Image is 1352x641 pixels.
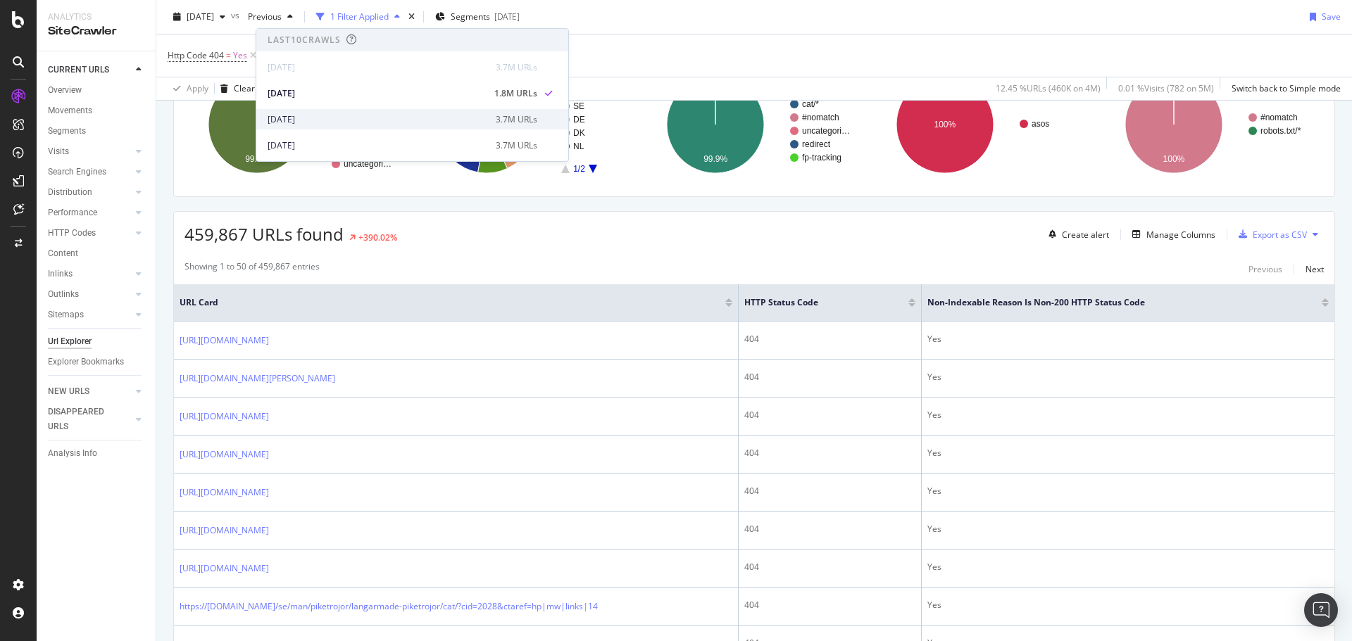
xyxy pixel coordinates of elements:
text: uncategori… [344,159,392,169]
div: Export as CSV [1253,229,1307,241]
div: +390.02% [358,231,397,243]
a: Explorer Bookmarks [48,355,146,369]
text: SE [573,101,584,111]
div: Manage Columns [1146,229,1215,241]
div: Sitemaps [48,307,84,322]
a: Inlinks [48,267,132,281]
span: Yes [233,46,247,65]
a: Visits [48,144,132,159]
div: HTTP Codes [48,226,96,241]
div: Yes [927,409,1329,421]
div: 404 [744,485,915,497]
text: 100% [934,120,956,129]
a: Search Engines [48,165,132,179]
div: NEW URLS [48,384,89,399]
button: Save [1304,6,1341,28]
span: 2025 Oct. 1st [187,11,214,23]
div: 404 [744,523,915,535]
text: 99.9% [245,154,269,164]
div: Create alert [1062,229,1109,241]
a: Sitemaps [48,307,132,322]
div: Next [1306,263,1324,275]
button: Clear [215,77,255,100]
div: times [406,10,418,24]
div: Yes [927,371,1329,383]
text: #nomatch [802,113,839,122]
span: vs [231,9,242,21]
div: Clear [234,82,255,94]
div: 12.45 % URLs ( 460K on 4M ) [996,82,1101,94]
a: Movements [48,103,146,118]
text: 99.9% [703,154,727,164]
div: DISAPPEARED URLS [48,405,119,434]
a: HTTP Codes [48,226,132,241]
div: 404 [744,599,915,611]
div: Save [1322,11,1341,23]
text: fp-tracking [802,153,841,163]
div: Apply [187,82,208,94]
div: 1 Filter Applied [330,11,389,23]
a: [URL][DOMAIN_NAME][PERSON_NAME] [180,372,335,386]
div: Search Engines [48,165,106,179]
div: [DATE] [268,139,487,152]
div: SiteCrawler [48,23,144,39]
div: Outlinks [48,287,79,302]
div: Inlinks [48,267,73,281]
button: Switch back to Simple mode [1226,77,1341,100]
div: Switch back to Simple mode [1232,82,1341,94]
span: Http Code 404 [168,49,224,61]
div: 3.7M URLs [496,113,537,126]
a: Overview [48,83,146,98]
button: Next [1306,260,1324,277]
text: 1/2 [573,164,585,174]
a: CURRENT URLS [48,63,132,77]
svg: A chart. [1101,63,1322,186]
div: 404 [744,371,915,383]
span: Non-Indexable Reason is Non-200 HTTP Status Code [927,296,1301,309]
svg: A chart. [872,63,1093,186]
div: [DATE] [268,87,486,100]
div: Performance [48,205,97,220]
text: #nomatch [1260,113,1298,122]
a: NEW URLS [48,384,132,399]
div: Yes [927,599,1329,611]
div: Yes [927,333,1329,345]
span: Previous [242,11,282,23]
span: = [226,49,231,61]
button: [DATE] [168,6,231,28]
button: Apply [168,77,208,100]
text: DE [573,115,585,125]
div: Explorer Bookmarks [48,355,124,369]
div: Yes [927,485,1329,497]
a: Url Explorer [48,334,146,349]
div: Segments [48,124,86,139]
a: [URL][DOMAIN_NAME] [180,448,269,462]
div: Showing 1 to 50 of 459,867 entries [184,260,320,277]
div: Open Intercom Messenger [1304,593,1338,627]
div: Distribution [48,185,92,200]
a: [URL][DOMAIN_NAME] [180,334,269,348]
div: Url Explorer [48,334,92,349]
a: Distribution [48,185,132,200]
a: [URL][DOMAIN_NAME] [180,485,269,500]
a: DISAPPEARED URLS [48,405,132,434]
button: 1 Filter Applied [311,6,406,28]
div: 404 [744,333,915,345]
button: Manage Columns [1127,226,1215,243]
a: Outlinks [48,287,132,302]
span: 459,867 URLs found [184,222,344,246]
div: Analytics [48,11,144,23]
div: Yes [927,523,1329,535]
div: Previous [1248,263,1282,275]
a: [URL][DOMAIN_NAME] [180,561,269,576]
button: Previous [242,6,299,28]
div: 404 [744,409,915,421]
text: robots.txt/* [1260,126,1301,136]
text: uncategori… [802,126,850,136]
div: [DATE] [268,113,487,126]
div: 3.7M URLs [496,61,537,74]
div: Movements [48,103,92,118]
a: Content [48,246,146,261]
